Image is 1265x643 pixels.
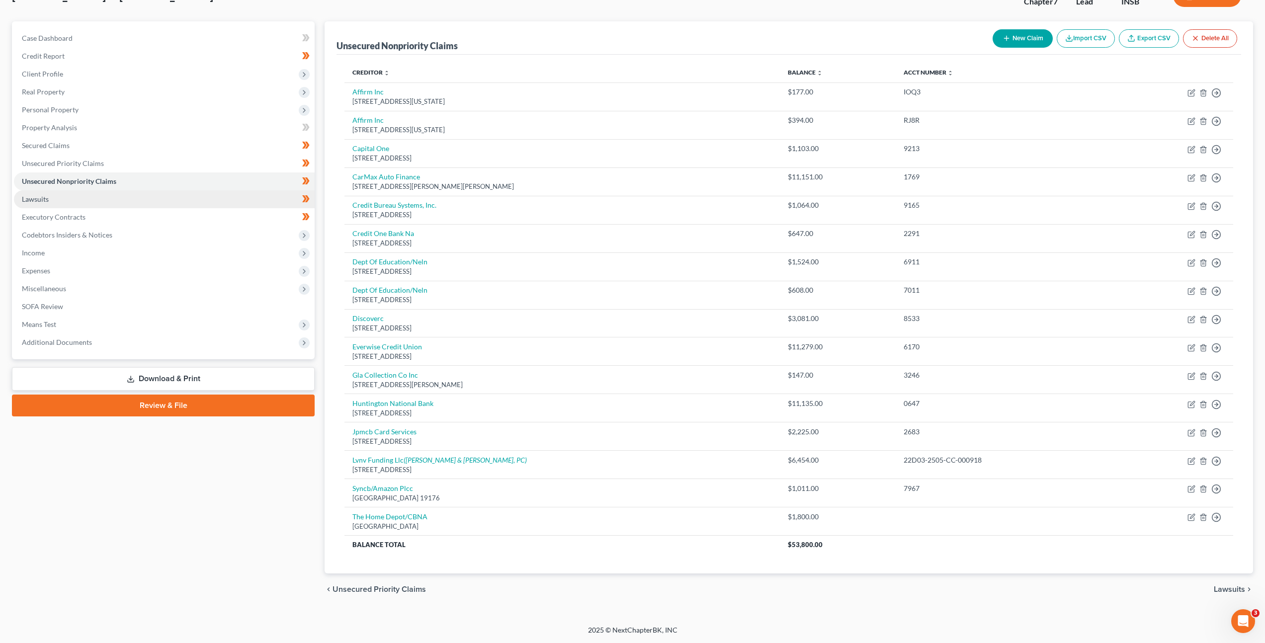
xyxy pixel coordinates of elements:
[352,257,427,266] a: Dept Of Education/Neln
[352,342,422,351] a: Everwise Credit Union
[1245,585,1253,593] i: chevron_right
[352,512,427,521] a: The Home Depot/CBNA
[352,352,772,361] div: [STREET_ADDRESS]
[352,323,772,333] div: [STREET_ADDRESS]
[352,408,772,418] div: [STREET_ADDRESS]
[352,399,433,407] a: Huntington National Bank
[788,172,888,182] div: $11,151.00
[788,512,888,522] div: $1,800.00
[788,87,888,97] div: $177.00
[352,437,772,446] div: [STREET_ADDRESS]
[904,370,1102,380] div: 3246
[1214,585,1245,593] span: Lawsuits
[22,248,45,257] span: Income
[788,455,888,465] div: $6,454.00
[352,456,527,464] a: Lvnv Funding Llc([PERSON_NAME] & [PERSON_NAME], PC)
[788,427,888,437] div: $2,225.00
[14,298,315,316] a: SOFA Review
[904,87,1102,97] div: IOQ3
[788,483,888,493] div: $1,011.00
[352,371,418,379] a: Gla Collection Co Inc
[349,625,916,643] div: 2025 © NextChapterBK, INC
[947,70,953,76] i: unfold_more
[788,541,823,549] span: $53,800.00
[14,172,315,190] a: Unsecured Nonpriority Claims
[337,40,458,52] div: Unsecured Nonpriority Claims
[788,314,888,323] div: $3,081.00
[352,125,772,135] div: [STREET_ADDRESS][US_STATE]
[352,522,772,531] div: [GEOGRAPHIC_DATA]
[993,29,1053,48] button: New Claim
[22,338,92,346] span: Additional Documents
[352,116,384,124] a: Affirm Inc
[1214,585,1253,593] button: Lawsuits chevron_right
[904,342,1102,352] div: 6170
[333,585,426,593] span: Unsecured Priority Claims
[904,483,1102,493] div: 7967
[904,285,1102,295] div: 7011
[352,484,413,492] a: Syncb/Amazon Plcc
[22,34,73,42] span: Case Dashboard
[22,320,56,328] span: Means Test
[352,267,772,276] div: [STREET_ADDRESS]
[352,314,384,322] a: Discoverc
[788,285,888,295] div: $608.00
[22,195,49,203] span: Lawsuits
[817,70,823,76] i: unfold_more
[352,182,772,191] div: [STREET_ADDRESS][PERSON_NAME][PERSON_NAME]
[904,314,1102,323] div: 8533
[352,87,384,96] a: Affirm Inc
[904,172,1102,182] div: 1769
[352,465,772,475] div: [STREET_ADDRESS]
[352,239,772,248] div: [STREET_ADDRESS]
[22,141,70,150] span: Secured Claims
[22,52,65,60] span: Credit Report
[14,29,315,47] a: Case Dashboard
[22,177,116,185] span: Unsecured Nonpriority Claims
[904,200,1102,210] div: 9165
[904,257,1102,267] div: 6911
[14,137,315,155] a: Secured Claims
[22,87,65,96] span: Real Property
[12,395,315,416] a: Review & File
[1231,609,1255,633] iframe: Intercom live chat
[14,47,315,65] a: Credit Report
[352,69,390,76] a: Creditor unfold_more
[788,342,888,352] div: $11,279.00
[904,69,953,76] a: Acct Number unfold_more
[352,380,772,390] div: [STREET_ADDRESS][PERSON_NAME]
[325,585,333,593] i: chevron_left
[22,70,63,78] span: Client Profile
[352,201,436,209] a: Credit Bureau Systems, Inc.
[1252,609,1260,617] span: 3
[788,200,888,210] div: $1,064.00
[12,367,315,391] a: Download & Print
[22,159,104,167] span: Unsecured Priority Claims
[22,213,85,221] span: Executory Contracts
[788,69,823,76] a: Balance unfold_more
[788,229,888,239] div: $647.00
[404,456,527,464] i: ([PERSON_NAME] & [PERSON_NAME], PC)
[904,229,1102,239] div: 2291
[788,144,888,154] div: $1,103.00
[352,172,420,181] a: CarMax Auto Finance
[352,210,772,220] div: [STREET_ADDRESS]
[14,155,315,172] a: Unsecured Priority Claims
[352,295,772,305] div: [STREET_ADDRESS]
[352,229,414,238] a: Credit One Bank Na
[384,70,390,76] i: unfold_more
[788,257,888,267] div: $1,524.00
[14,119,315,137] a: Property Analysis
[352,493,772,503] div: [GEOGRAPHIC_DATA] 19176
[904,115,1102,125] div: RJ8R
[1119,29,1179,48] a: Export CSV
[788,370,888,380] div: $147.00
[325,585,426,593] button: chevron_left Unsecured Priority Claims
[22,284,66,293] span: Miscellaneous
[1057,29,1115,48] button: Import CSV
[788,115,888,125] div: $394.00
[14,190,315,208] a: Lawsuits
[22,105,79,114] span: Personal Property
[352,97,772,106] div: [STREET_ADDRESS][US_STATE]
[904,455,1102,465] div: 22D03-2505-CC-000918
